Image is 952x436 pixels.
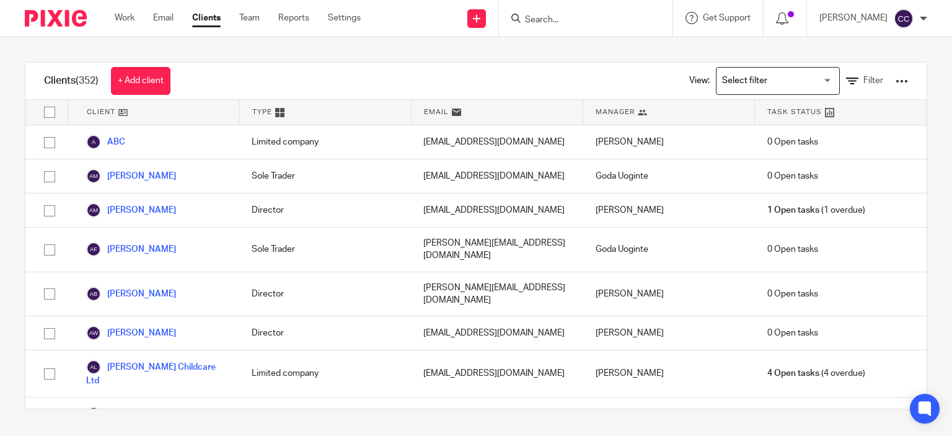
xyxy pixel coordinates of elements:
span: 0 Open tasks [767,170,818,182]
div: [EMAIL_ADDRESS][DOMAIN_NAME] [411,125,583,159]
div: Limited company [239,398,411,431]
div: Limited company [239,125,411,159]
div: Director [239,194,411,227]
div: Sole Trader [239,228,411,272]
div: [EMAIL_ADDRESS][DOMAIN_NAME] [411,316,583,350]
div: [EMAIL_ADDRESS][DOMAIN_NAME] [411,398,583,431]
div: Limited company [239,350,411,396]
img: svg%3E [86,135,101,149]
div: Director [239,316,411,350]
div: [PERSON_NAME] [583,316,755,350]
div: Goda Uoginte [583,159,755,193]
div: Director [239,272,411,316]
span: 1 Open tasks [767,204,819,216]
a: [PERSON_NAME] [86,287,176,301]
span: Filter [863,76,883,85]
a: [PERSON_NAME] [86,326,176,340]
span: Manager [596,107,635,117]
div: [PERSON_NAME] [583,398,755,431]
span: Task Status [767,107,822,117]
img: svg%3E [86,360,101,375]
div: [EMAIL_ADDRESS][DOMAIN_NAME] [411,159,583,193]
span: 0 Open tasks [767,136,818,148]
img: svg%3E [86,407,101,422]
a: Team [239,12,260,24]
div: [PERSON_NAME] [583,272,755,316]
span: (352) [76,76,99,86]
div: [EMAIL_ADDRESS][DOMAIN_NAME] [411,350,583,396]
span: Get Support [703,14,751,22]
span: 0 Open tasks [767,288,818,300]
img: svg%3E [894,9,914,29]
div: [EMAIL_ADDRESS][DOMAIN_NAME] [411,194,583,227]
span: (4 overdue) [767,367,865,380]
div: Sole Trader [239,159,411,193]
div: Search for option [716,67,840,95]
div: Goda Uoginte [583,228,755,272]
img: svg%3E [86,287,101,301]
img: svg%3E [86,203,101,218]
a: Settings [328,12,361,24]
span: 0 Open tasks [767,243,818,256]
img: svg%3E [86,169,101,184]
img: svg%3E [86,326,101,340]
span: 0 Open tasks [767,327,818,339]
div: [PERSON_NAME] [583,194,755,227]
span: Client [87,107,115,117]
span: 4 Open tasks [767,367,819,380]
span: Type [252,107,272,117]
div: View: [671,63,908,99]
h1: Clients [44,74,99,87]
img: svg%3E [86,242,101,257]
a: Clients [192,12,221,24]
a: [PERSON_NAME] Childcare Ltd [86,360,227,387]
a: [PERSON_NAME] [86,169,176,184]
a: [PERSON_NAME] [86,203,176,218]
div: [PERSON_NAME][EMAIL_ADDRESS][DOMAIN_NAME] [411,272,583,316]
div: [PERSON_NAME][EMAIL_ADDRESS][DOMAIN_NAME] [411,228,583,272]
p: [PERSON_NAME] [819,12,888,24]
span: Email [424,107,449,117]
div: [PERSON_NAME] [583,350,755,396]
input: Search for option [718,70,832,92]
a: ABC [86,135,125,149]
img: Pixie [25,10,87,27]
div: [PERSON_NAME] [583,125,755,159]
input: Select all [38,100,61,124]
a: Work [115,12,134,24]
span: 0 Open tasks [767,407,818,420]
a: [PERSON_NAME] [86,242,176,257]
a: Reports [278,12,309,24]
a: + Add client [111,67,170,95]
a: Antech Scientific Limited [86,407,206,422]
input: Search [524,15,635,26]
a: Email [153,12,174,24]
span: (1 overdue) [767,204,865,216]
